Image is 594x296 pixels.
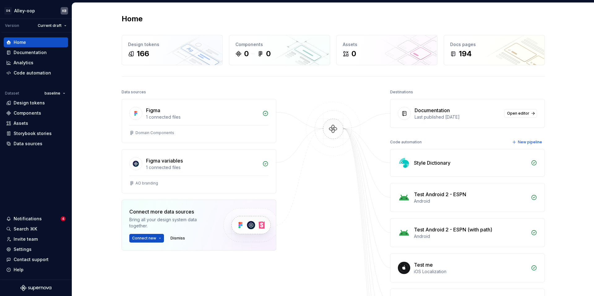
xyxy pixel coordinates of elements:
a: Code automation [4,68,68,78]
a: Assets [4,118,68,128]
span: baseline [45,91,60,96]
div: Contact support [14,256,49,263]
div: Destinations [390,88,413,96]
div: Help [14,267,24,273]
div: Documentation [415,107,450,114]
a: Open editor [504,109,537,118]
button: baseline [42,89,68,98]
div: 1 connected files [146,114,259,120]
div: Bring all your design system data together. [129,217,213,229]
div: Analytics [14,60,33,66]
div: Test Android 2 - ESPN (with path) [414,226,492,233]
div: Domain Components [136,130,174,135]
div: 194 [459,49,472,59]
div: Search ⌘K [14,226,37,232]
button: New pipeline [510,138,545,146]
div: Alley-oop [14,8,35,14]
div: Test Android 2 - ESPN [414,191,466,198]
a: Data sources [4,139,68,149]
button: Search ⌘K [4,224,68,234]
a: Design tokens166 [122,35,223,65]
span: Current draft [38,23,62,28]
div: Last published [DATE] [415,114,501,120]
div: Version [5,23,19,28]
div: Components [235,41,324,48]
div: Figma variables [146,157,183,164]
div: Test me [414,261,433,269]
div: Design tokens [14,100,45,106]
div: Figma [146,107,160,114]
div: Design tokens [128,41,216,48]
span: 4 [61,216,66,221]
a: Storybook stories [4,129,68,138]
a: Invite team [4,234,68,244]
a: Assets0 [336,35,437,65]
div: Android [414,233,527,239]
a: Home [4,37,68,47]
a: Settings [4,244,68,254]
h2: Home [122,14,143,24]
div: Notifications [14,216,42,222]
div: Documentation [14,49,47,56]
button: Connect new [129,234,164,243]
span: Dismiss [170,236,185,241]
a: Components [4,108,68,118]
a: Figma1 connected filesDomain Components [122,99,276,143]
div: Data sources [122,88,146,96]
div: DS [4,7,12,15]
span: Connect new [132,236,156,241]
div: 166 [137,49,149,59]
div: Data sources [14,141,42,147]
div: Assets [14,120,28,126]
div: Docs pages [450,41,538,48]
div: Code automation [14,70,51,76]
a: Docs pages194 [444,35,545,65]
a: Components00 [229,35,330,65]
div: 0 [244,49,249,59]
div: Android [414,198,527,204]
div: 0 [266,49,271,59]
a: Analytics [4,58,68,68]
div: 0 [351,49,356,59]
span: New pipeline [518,140,542,145]
div: Dataset [5,91,19,96]
button: Current draft [35,21,69,30]
div: 1 connected files [146,164,259,171]
button: Notifications4 [4,214,68,224]
div: Invite team [14,236,38,242]
a: Design tokens [4,98,68,108]
div: iOS Localization [414,269,527,275]
div: AO branding [136,181,158,186]
div: Storybook stories [14,130,52,137]
div: Style Dictionary [414,159,450,167]
button: Dismiss [168,234,188,243]
div: Components [14,110,41,116]
div: KB [62,8,67,13]
a: Documentation [4,48,68,57]
div: Home [14,39,26,45]
div: Assets [343,41,431,48]
div: Code automation [390,138,422,146]
div: Settings [14,246,32,252]
a: Figma variables1 connected filesAO branding [122,149,276,193]
button: Help [4,265,68,275]
svg: Supernova Logo [20,285,51,291]
span: Open editor [507,111,529,116]
div: Connect more data sources [129,208,213,215]
button: DSAlley-oopKB [1,4,71,17]
button: Contact support [4,255,68,264]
